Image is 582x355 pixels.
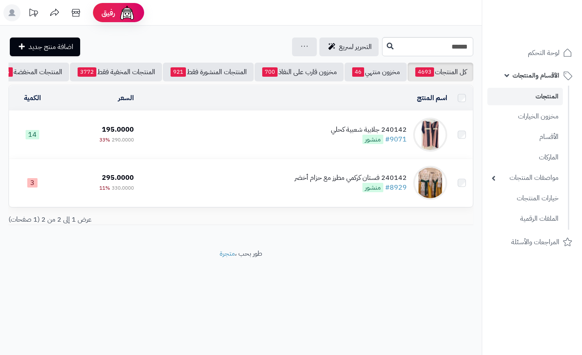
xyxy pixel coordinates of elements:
[511,236,559,248] span: المراجعات والأسئلة
[362,135,383,144] span: منشور
[415,67,434,77] span: 4693
[70,63,162,81] a: المنتجات المخفية فقط3772
[487,107,563,126] a: مخزون الخيارات
[262,67,278,77] span: 700
[345,63,407,81] a: مخزون منتهي46
[112,184,134,192] span: 330.0000
[171,67,186,77] span: 921
[487,43,577,63] a: لوحة التحكم
[352,67,364,77] span: 46
[408,63,473,81] a: كل المنتجات4693
[513,69,559,81] span: الأقسام والمنتجات
[339,42,372,52] span: التحرير لسريع
[362,183,383,192] span: منشور
[487,169,563,187] a: مواصفات المنتجات
[112,136,134,144] span: 290.0000
[23,4,44,23] a: تحديثات المنصة
[385,182,407,193] a: #8929
[295,173,407,183] div: 240142 فستان كركمي مطرز مع حزام أخضر
[2,215,241,225] div: عرض 1 إلى 2 من 2 (1 صفحات)
[102,124,134,135] span: 195.0000
[319,38,379,56] a: التحرير لسريع
[528,47,559,59] span: لوحة التحكم
[26,130,39,139] span: 14
[101,8,115,18] span: رفيق
[99,136,110,144] span: 33%
[413,166,447,200] img: 240142 فستان كركمي مطرز مع حزام أخضر
[413,118,447,152] img: 240142 جلابية شعبية كحلي
[78,67,96,77] span: 3772
[118,93,134,103] a: السعر
[385,134,407,144] a: #9071
[27,178,38,188] span: 3
[487,128,563,146] a: الأقسام
[255,63,344,81] a: مخزون قارب على النفاذ700
[331,125,407,135] div: 240142 جلابية شعبية كحلي
[487,232,577,252] a: المراجعات والأسئلة
[524,23,574,41] img: logo-2.png
[417,93,447,103] a: اسم المنتج
[29,42,73,52] span: اضافة منتج جديد
[487,88,563,105] a: المنتجات
[99,184,110,192] span: 11%
[487,189,563,208] a: خيارات المنتجات
[119,4,136,21] img: ai-face.png
[24,93,41,103] a: الكمية
[487,148,563,167] a: الماركات
[163,63,254,81] a: المنتجات المنشورة فقط921
[102,173,134,183] span: 295.0000
[10,38,80,56] a: اضافة منتج جديد
[220,248,235,259] a: متجرة
[487,210,563,228] a: الملفات الرقمية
